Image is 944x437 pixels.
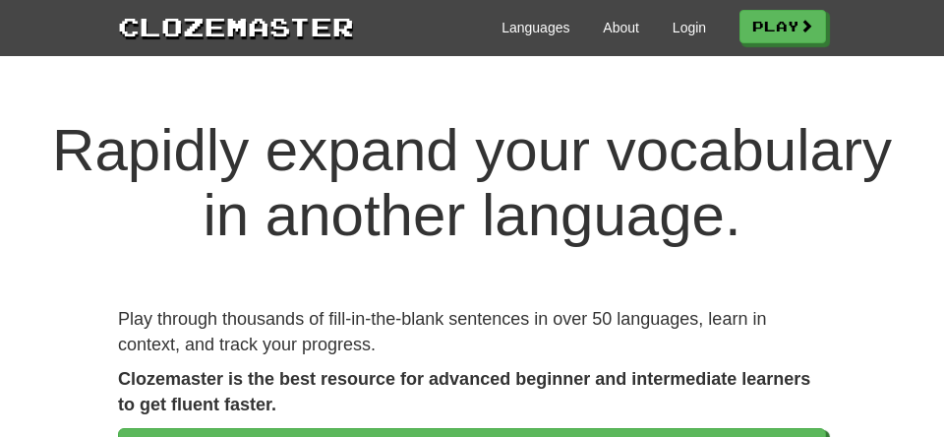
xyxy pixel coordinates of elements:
[118,307,826,357] p: Play through thousands of fill-in-the-blank sentences in over 50 languages, learn in context, and...
[603,18,639,37] a: About
[118,369,810,414] strong: Clozemaster is the best resource for advanced beginner and intermediate learners to get fluent fa...
[501,18,569,37] a: Languages
[118,8,354,44] a: Clozemaster
[739,10,826,43] a: Play
[673,18,706,37] a: Login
